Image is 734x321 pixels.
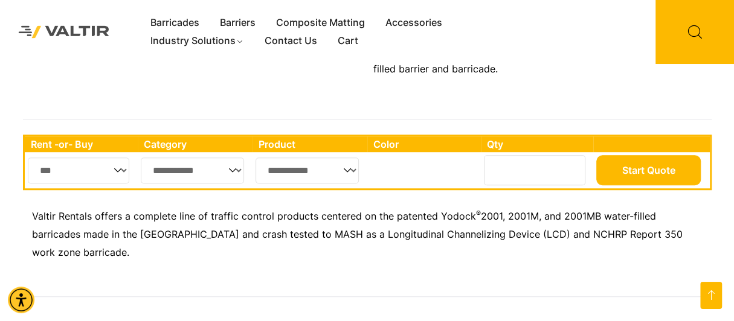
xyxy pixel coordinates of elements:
[140,32,254,50] a: Industry Solutions
[138,136,253,152] th: Category
[266,14,375,32] a: Composite Matting
[253,136,367,152] th: Product
[140,14,210,32] a: Barricades
[367,136,481,152] th: Color
[256,157,358,183] select: Single select
[481,136,594,152] th: Qty
[700,282,722,309] a: Open this option
[476,209,481,218] sup: ®
[28,157,130,183] select: Single select
[141,157,244,183] select: Single select
[254,32,327,50] a: Contact Us
[25,136,138,152] th: Rent -or- Buy
[210,14,266,32] a: Barriers
[375,14,452,32] a: Accessories
[8,287,34,313] div: Accessibility Menu
[9,16,119,48] img: Valtir Rentals
[32,210,683,258] span: 2001, 2001M, and 2001MB water-filled barricades made in the [GEOGRAPHIC_DATA] and crash tested to...
[484,155,585,185] input: Number
[596,155,701,185] button: Start Quote
[32,210,476,222] span: Valtir Rentals offers a complete line of traffic control products centered on the patented Yodock
[327,32,369,50] a: Cart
